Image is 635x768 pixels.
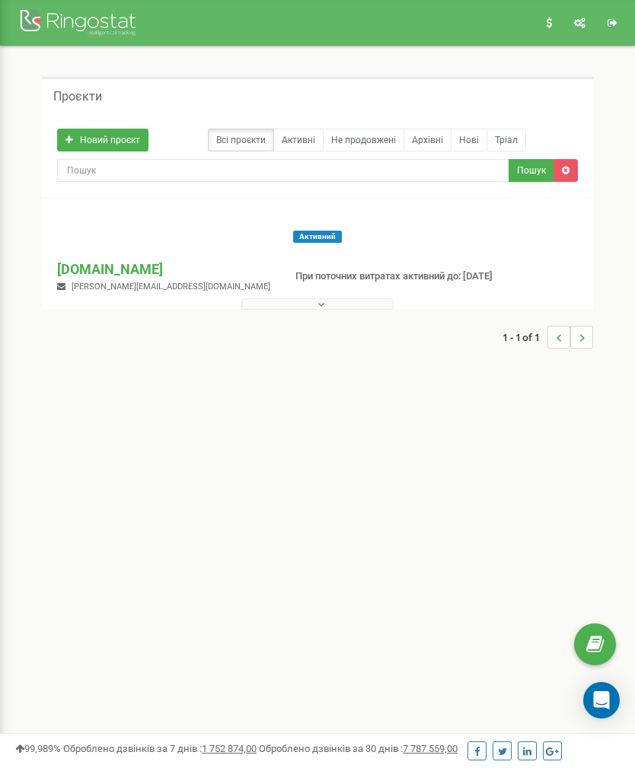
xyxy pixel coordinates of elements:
[202,743,257,754] u: 1 752 874,00
[404,129,452,151] a: Архівні
[295,269,493,284] p: При поточних витратах активний до: [DATE]
[503,326,547,349] span: 1 - 1 of 1
[57,260,270,279] p: [DOMAIN_NAME]
[273,129,324,151] a: Активні
[487,129,526,151] a: Тріал
[323,129,404,151] a: Не продовжені
[583,682,620,719] div: Open Intercom Messenger
[63,743,257,754] span: Оброблено дзвінків за 7 днів :
[15,743,61,754] span: 99,989%
[208,129,274,151] a: Всі проєкти
[57,129,148,151] a: Новий проєкт
[53,90,102,104] h5: Проєкти
[293,231,342,243] span: Активний
[403,743,458,754] u: 7 787 559,00
[451,129,487,151] a: Нові
[57,159,509,182] input: Пошук
[503,311,593,364] nav: ...
[72,282,270,292] span: [PERSON_NAME][EMAIL_ADDRESS][DOMAIN_NAME]
[509,159,554,182] button: Пошук
[259,743,458,754] span: Оброблено дзвінків за 30 днів :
